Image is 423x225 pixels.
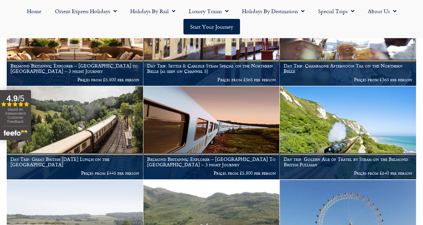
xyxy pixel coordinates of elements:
[283,170,412,176] p: Prices from £640 per person
[147,77,276,82] p: Prices from £565 per person
[147,170,276,176] p: Prices from £5,800 per person
[10,77,139,82] p: Prices from £5,800 per person
[182,3,235,19] a: Luxury Trains
[283,157,412,167] h1: Day trip: Golden Age of Travel by Steam on the Belmond British Pullman
[10,63,139,74] h1: Belmond Britannic Explorer – [GEOGRAPHIC_DATA] to [GEOGRAPHIC_DATA] – 3 night Journey
[283,77,412,82] p: Prices from £365 per person
[361,3,403,19] a: About Us
[124,3,182,19] a: Holidays by Rail
[147,157,276,167] h1: Belmond Britannic Explorer – [GEOGRAPHIC_DATA] To [GEOGRAPHIC_DATA] – 3 night Journey
[10,170,139,176] p: Prices from £445 per person
[143,86,280,179] a: Belmond Britannic Explorer – [GEOGRAPHIC_DATA] To [GEOGRAPHIC_DATA] – 3 night Journey Prices from...
[10,157,139,167] h1: Day Trip: Great British [DATE] Lunch on the [GEOGRAPHIC_DATA]
[183,19,240,34] a: Start your Journey
[283,63,412,74] h1: Day Trip: Champagne Afternoon Tea on the Northern Belle
[311,3,361,19] a: Special Trips
[20,3,48,19] a: Home
[7,86,143,179] a: Day Trip: Great British [DATE] Lunch on the [GEOGRAPHIC_DATA] Prices from £445 per person
[3,3,420,34] nav: Menu
[280,86,416,179] a: Day trip: Golden Age of Travel by Steam on the Belmond British Pullman Prices from £640 per person
[147,63,276,74] h1: Day Trip: Settle & Carlisle Steam Special on the Northern Belle (as seen on Channel 5)
[235,3,311,19] a: Holidays by Destination
[48,3,124,19] a: Orient Express Holidays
